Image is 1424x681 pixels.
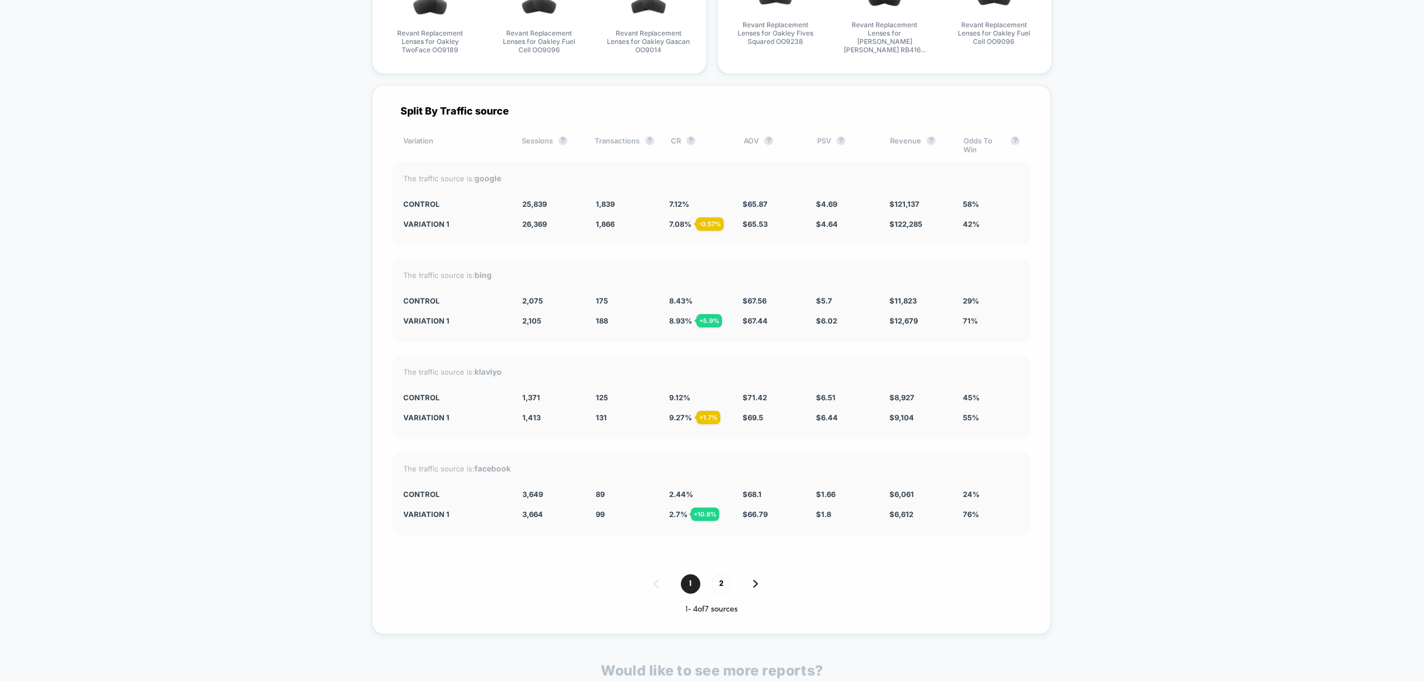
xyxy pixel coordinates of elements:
[764,136,773,145] button: ?
[392,105,1031,117] div: Split By Traffic source
[817,136,873,154] div: PSV
[816,393,835,402] span: $ 6.51
[645,136,654,145] button: ?
[963,200,1020,208] div: 58%
[669,413,692,422] span: 9.27 %
[743,490,762,499] span: $ 68.1
[927,136,936,145] button: ?
[522,510,543,519] span: 3,664
[691,508,719,521] div: + 10.8 %
[403,200,506,208] div: CONTROL
[816,490,835,499] span: $ 1.66
[843,21,926,54] span: Revant Replacement Lenses for [PERSON_NAME] [PERSON_NAME] RB4165 54mm
[963,136,1020,154] div: Odds To Win
[669,490,693,499] span: 2.44 %
[669,200,689,208] span: 7.12 %
[403,510,506,519] div: Variation 1
[743,220,768,228] span: $ 65.53
[681,574,700,594] span: 1
[889,393,914,402] span: $ 8,927
[816,510,831,519] span: $ 1.8
[963,296,1020,305] div: 29%
[522,413,541,422] span: 1,413
[388,29,472,54] span: Revant Replacement Lenses for Oakley TwoFace OO9189
[522,220,547,228] span: 26,369
[596,296,608,305] span: 175
[963,220,1020,228] div: 42%
[816,316,837,325] span: $ 6.02
[596,413,607,422] span: 131
[952,21,1036,46] span: Revant Replacement Lenses for Oakley Fuel Cell OO9096
[403,270,1020,280] div: The traffic source is:
[558,136,567,145] button: ?
[403,393,506,402] div: CONTROL
[474,270,492,280] strong: bing
[743,510,768,519] span: $ 66.79
[596,393,608,402] span: 125
[753,580,758,588] img: pagination forward
[696,314,722,327] div: + 5.9 %
[595,136,654,154] div: Transactions
[607,29,690,54] span: Revant Replacement Lenses for Oakley Gascan OO9014
[671,136,727,154] div: CR
[596,220,615,228] span: 1,866
[743,200,768,208] span: $ 65.87
[474,464,511,473] strong: facebook
[403,413,506,422] div: Variation 1
[743,393,767,402] span: $ 71.42
[963,413,1020,422] div: 55%
[889,490,914,499] span: $ 6,061
[474,173,501,183] strong: google
[889,220,922,228] span: $ 122,285
[743,296,767,305] span: $ 67.56
[711,574,731,594] span: 2
[669,296,693,305] span: 8.43 %
[816,296,832,305] span: $ 5.7
[522,316,541,325] span: 2,105
[669,316,692,325] span: 8.93 %
[890,136,946,154] div: Revenue
[522,296,543,305] span: 2,075
[696,411,720,424] div: + 1.7 %
[686,136,695,145] button: ?
[889,200,919,208] span: $ 121,137
[889,510,913,519] span: $ 6,612
[743,316,768,325] span: $ 67.44
[596,510,605,519] span: 99
[963,393,1020,402] div: 45%
[816,413,838,422] span: $ 6.44
[522,136,578,154] div: Sessions
[522,393,540,402] span: 1,371
[596,490,605,499] span: 89
[696,217,724,231] div: - 0.57 %
[889,316,918,325] span: $ 12,679
[403,464,1020,473] div: The traffic source is:
[669,510,688,519] span: 2.7 %
[816,200,837,208] span: $ 4.69
[403,220,506,228] div: Variation 1
[497,29,581,54] span: Revant Replacement Lenses for Oakley Fuel Cell OO9096
[743,413,763,422] span: $ 69.5
[596,316,608,325] span: 188
[403,316,506,325] div: Variation 1
[744,136,800,154] div: AOV
[734,21,817,46] span: Revant Replacement Lenses for Oakley Fives Squared OO9238
[403,296,506,305] div: CONTROL
[392,605,1031,614] div: 1 - 4 of 7 sources
[522,200,547,208] span: 25,839
[403,490,506,499] div: CONTROL
[963,316,1020,325] div: 71%
[889,296,917,305] span: $ 11,823
[816,220,838,228] span: $ 4.64
[522,490,543,499] span: 3,649
[963,510,1020,519] div: 76%
[963,490,1020,499] div: 24%
[601,662,823,679] p: Would like to see more reports?
[669,220,691,228] span: 7.08 %
[596,200,615,208] span: 1,839
[403,136,505,154] div: Variation
[669,393,690,402] span: 9.12 %
[474,367,502,376] strong: klaviyo
[889,413,914,422] span: $ 9,104
[837,136,845,145] button: ?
